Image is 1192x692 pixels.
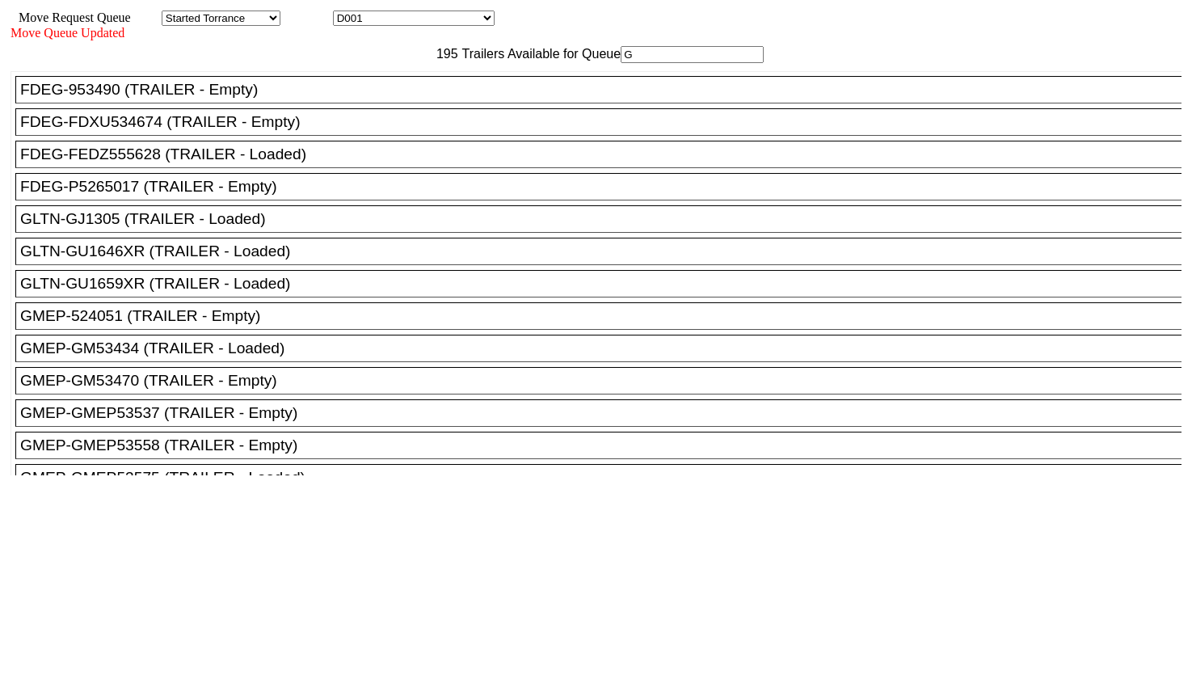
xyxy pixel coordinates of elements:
[20,243,1191,260] div: GLTN-GU1646XR (TRAILER - Loaded)
[428,47,458,61] span: 195
[11,26,124,40] span: Move Queue Updated
[20,340,1191,357] div: GMEP-GM53434 (TRAILER - Loaded)
[133,11,158,24] span: Area
[11,11,131,24] span: Move Request Queue
[20,437,1191,454] div: GMEP-GMEP53558 (TRAILER - Empty)
[284,11,330,24] span: Location
[20,275,1191,293] div: GLTN-GU1659XR (TRAILER - Loaded)
[20,113,1191,131] div: FDEG-FDXU534674 (TRAILER - Empty)
[20,146,1191,163] div: FDEG-FEDZ555628 (TRAILER - Loaded)
[621,46,764,63] input: Filter Available Trailers
[20,372,1191,390] div: GMEP-GM53470 (TRAILER - Empty)
[20,210,1191,228] div: GLTN-GJ1305 (TRAILER - Loaded)
[20,81,1191,99] div: FDEG-953490 (TRAILER - Empty)
[20,469,1191,487] div: GMEP-GMEP53575 (TRAILER - Loaded)
[20,178,1191,196] div: FDEG-P5265017 (TRAILER - Empty)
[20,404,1191,422] div: GMEP-GMEP53537 (TRAILER - Empty)
[20,307,1191,325] div: GMEP-524051 (TRAILER - Empty)
[458,47,621,61] span: Trailers Available for Queue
